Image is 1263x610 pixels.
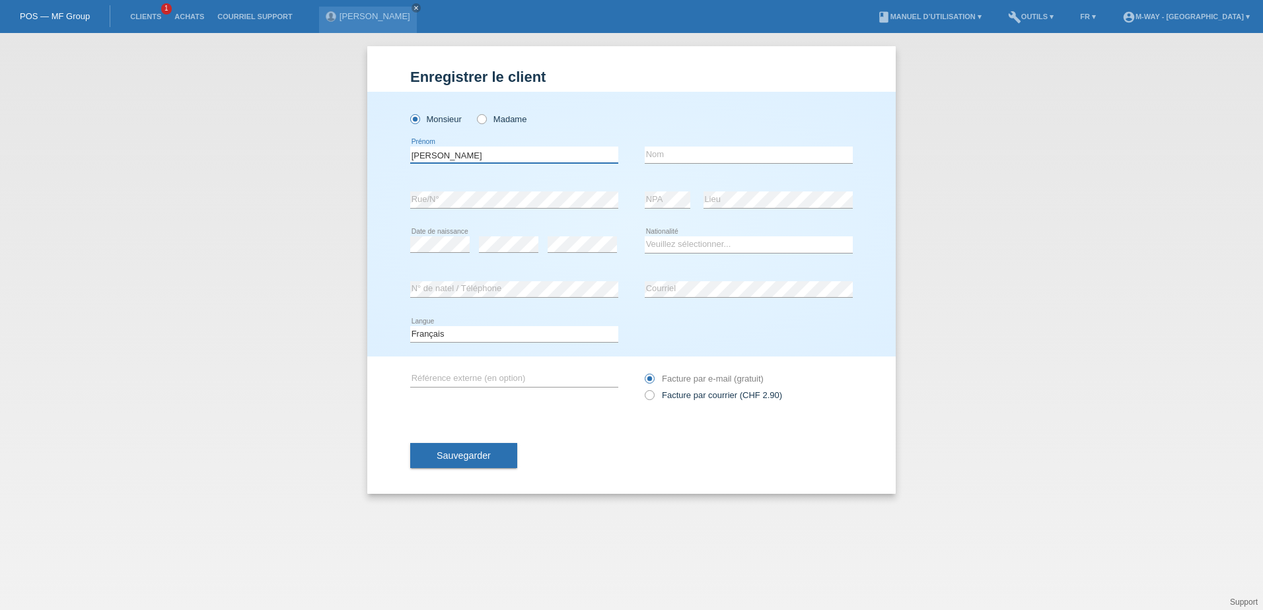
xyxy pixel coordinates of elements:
[477,114,526,124] label: Madame
[871,13,988,20] a: bookManuel d’utilisation ▾
[161,3,172,15] span: 1
[410,69,853,85] h1: Enregistrer le client
[1073,13,1102,20] a: FR ▾
[413,5,419,11] i: close
[1008,11,1021,24] i: build
[410,114,419,123] input: Monsieur
[645,374,764,384] label: Facture par e-mail (gratuit)
[20,11,90,21] a: POS — MF Group
[1122,11,1136,24] i: account_circle
[124,13,168,20] a: Clients
[645,374,653,390] input: Facture par e-mail (gratuit)
[211,13,299,20] a: Courriel Support
[437,450,491,461] span: Sauvegarder
[645,390,782,400] label: Facture par courrier (CHF 2.90)
[645,390,653,407] input: Facture par courrier (CHF 2.90)
[477,114,486,123] input: Madame
[1230,597,1258,607] a: Support
[412,3,421,13] a: close
[410,443,517,468] button: Sauvegarder
[410,114,462,124] label: Monsieur
[1001,13,1060,20] a: buildOutils ▾
[877,11,890,24] i: book
[1116,13,1256,20] a: account_circlem-way - [GEOGRAPHIC_DATA] ▾
[168,13,211,20] a: Achats
[340,11,410,21] a: [PERSON_NAME]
